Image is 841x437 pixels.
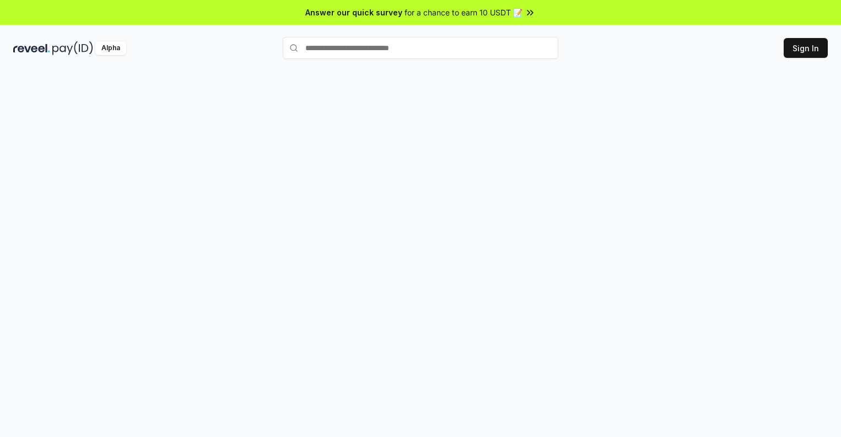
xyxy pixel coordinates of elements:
[13,41,50,55] img: reveel_dark
[784,38,828,58] button: Sign In
[305,7,402,18] span: Answer our quick survey
[405,7,522,18] span: for a chance to earn 10 USDT 📝
[95,41,126,55] div: Alpha
[52,41,93,55] img: pay_id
